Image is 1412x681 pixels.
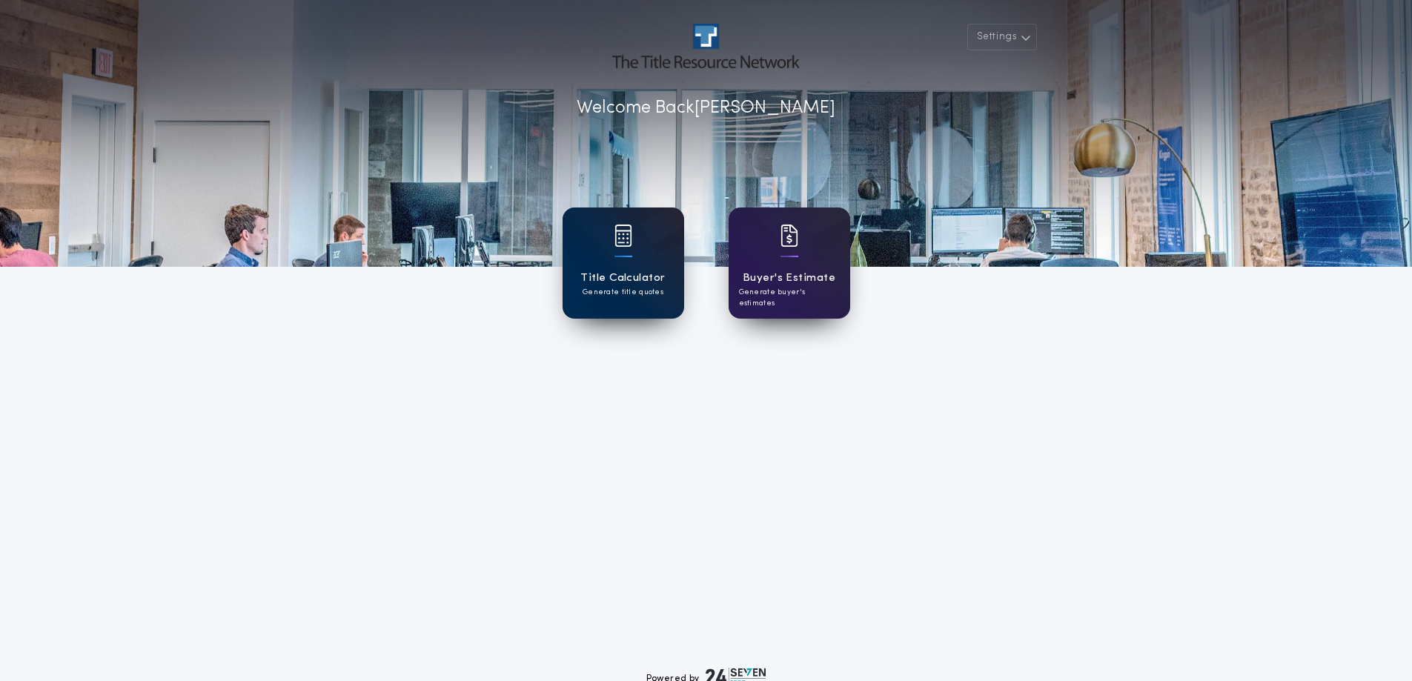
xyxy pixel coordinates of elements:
p: Generate title quotes [583,287,663,298]
img: card icon [614,225,632,247]
img: card icon [780,225,798,247]
h1: Buyer's Estimate [743,270,835,287]
a: card iconTitle CalculatorGenerate title quotes [563,207,684,319]
h1: Title Calculator [580,270,665,287]
a: card iconBuyer's EstimateGenerate buyer's estimates [729,207,850,319]
p: Generate buyer's estimates [739,287,840,309]
img: account-logo [612,24,799,68]
p: Welcome Back [PERSON_NAME] [577,95,835,122]
button: Settings [967,24,1037,50]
